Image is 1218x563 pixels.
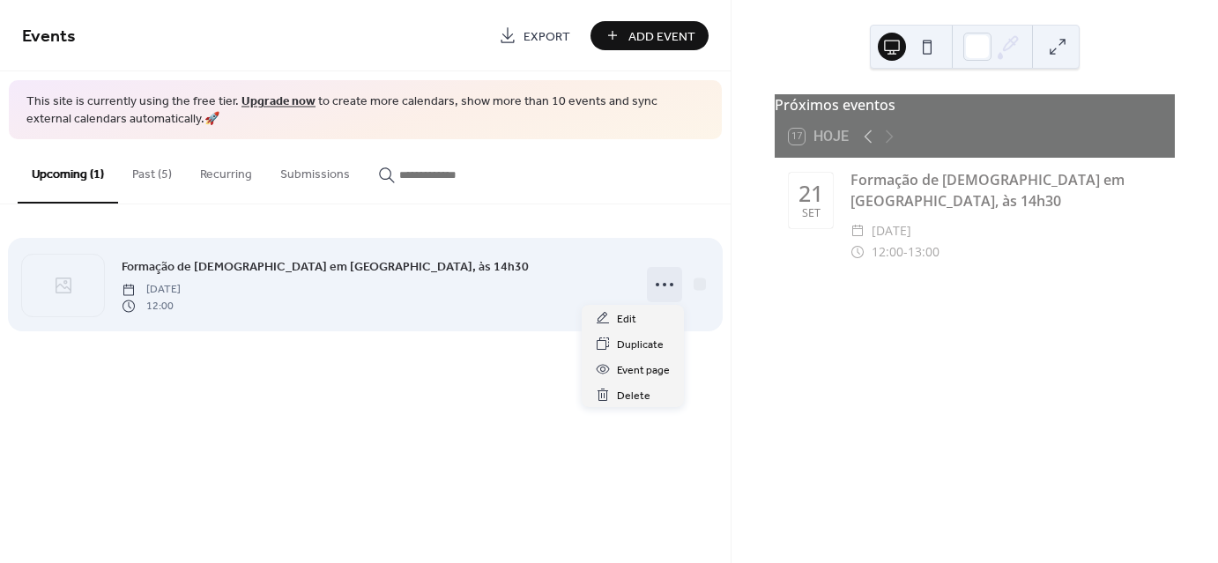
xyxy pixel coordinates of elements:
span: 12:00 [872,241,903,263]
span: Delete [617,387,650,405]
button: Submissions [266,139,364,202]
div: ​ [850,220,865,241]
a: Formação de [DEMOGRAPHIC_DATA] em [GEOGRAPHIC_DATA], às 14h30 [122,256,529,277]
div: ​ [850,241,865,263]
a: Export [486,21,583,50]
a: Upgrade now [241,90,316,114]
span: Export [524,27,570,46]
span: Events [22,19,76,54]
span: 12:00 [122,298,181,314]
span: Event page [617,361,670,380]
span: [DATE] [122,282,181,298]
span: This site is currently using the free tier. to create more calendars, show more than 10 events an... [26,93,704,128]
span: - [903,241,908,263]
div: Próximos eventos [775,94,1175,115]
button: Recurring [186,139,266,202]
div: Formação de [DEMOGRAPHIC_DATA] em [GEOGRAPHIC_DATA], às 14h30 [850,169,1161,211]
button: Upcoming (1) [18,139,118,204]
span: Add Event [628,27,695,46]
span: Edit [617,310,636,329]
span: [DATE] [872,220,911,241]
div: set [802,208,821,219]
span: Formação de [DEMOGRAPHIC_DATA] em [GEOGRAPHIC_DATA], às 14h30 [122,258,529,277]
div: 21 [798,182,823,204]
button: Add Event [590,21,709,50]
span: 13:00 [908,241,939,263]
button: Past (5) [118,139,186,202]
span: Duplicate [617,336,664,354]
